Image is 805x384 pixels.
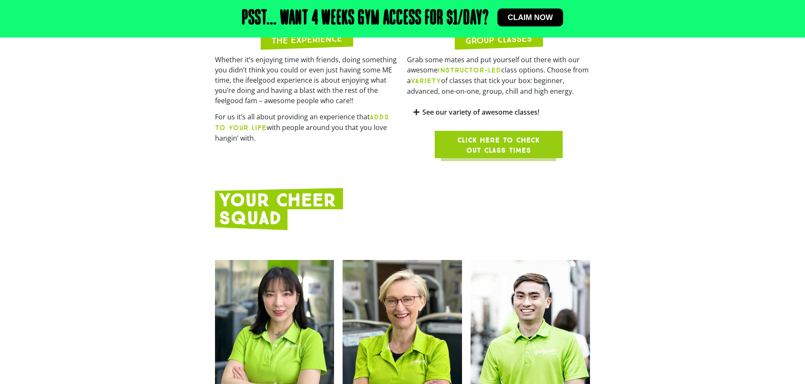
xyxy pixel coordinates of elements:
[465,34,532,45] h2: GROUP CLASSES
[422,107,539,117] a: See our variety of awesome classes!
[407,55,590,96] p: Grab some mates and put yourself out there with our awesome class options. Choose from a of class...
[215,55,398,106] p: Whether it’s enjoying time with friends, doing something you didn’t think you could or even just ...
[497,9,563,26] a: Claim now
[242,9,489,29] h2: Psst... Want 4 weeks gym access for $1/day?
[438,66,501,74] b: INSTRUCTOR-LED
[271,34,342,45] h2: THE EXPERIENCE
[455,135,542,156] span: Click here to check out class times
[407,102,590,122] div: See our variety of awesome classes!
[435,131,563,158] a: Click here to check out class times
[508,14,553,21] span: Claim now
[215,112,398,143] p: For us it’s all about providing an experience that with people around you that you love hangin’ w...
[411,77,441,85] b: VARIETY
